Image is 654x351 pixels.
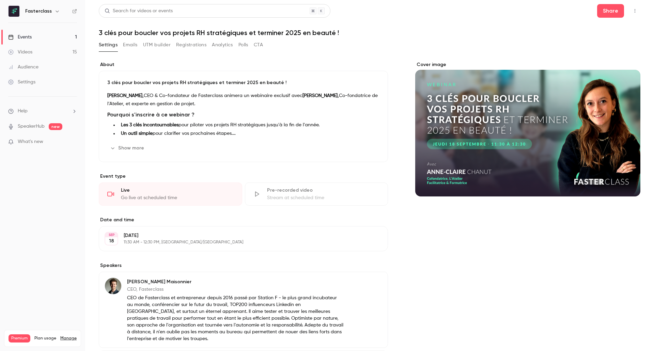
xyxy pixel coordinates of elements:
[127,286,344,293] p: CEO, Fasterclass
[34,336,56,341] span: Plan usage
[124,232,352,239] p: [DATE]
[127,294,344,342] p: CEO de Fasterclass et entrepreneur depuis 2016 passé par Station F - le plus grand incubateur au ...
[99,182,242,206] div: LiveGo live at scheduled time
[99,173,388,180] p: Event type
[121,123,178,127] strong: Les 3 clés incontournables
[69,139,77,145] iframe: Noticeable Trigger
[143,39,171,50] button: UTM builder
[107,143,148,154] button: Show more
[597,4,624,18] button: Share
[8,34,32,41] div: Events
[9,6,19,17] img: Fasterclass
[60,336,77,341] a: Manage
[107,111,379,119] h3: Pourquoi s'inscrire à ce webinar ?
[99,61,388,68] label: About
[123,39,137,50] button: Emails
[415,61,640,68] label: Cover image
[105,7,173,15] div: Search for videos or events
[118,122,379,129] li: pour piloter vos projets RH stratégiques jusqu’à la fin de l’année.
[99,262,388,269] label: Speakers
[118,130,379,137] li: pour clarifier vos prochaines étapes.
[267,187,380,194] div: Pre-recorded video
[238,39,248,50] button: Polls
[8,108,77,115] li: help-dropdown-opener
[8,79,35,85] div: Settings
[415,61,640,196] section: Cover image
[176,39,206,50] button: Registrations
[105,233,118,237] div: SEP
[9,334,30,342] span: Premium
[121,187,234,194] div: Live
[107,79,379,86] p: 3 clés pour boucler vos projets RH stratégiques et terminer 2025 en beauté !
[254,39,263,50] button: CTA
[8,49,32,55] div: Videos
[18,123,45,130] a: SpeakerHub
[107,93,144,98] strong: [PERSON_NAME],
[127,278,344,285] p: [PERSON_NAME] Maisonnier
[99,272,388,348] div: Raphael Maisonnier[PERSON_NAME] MaisonnierCEO, FasterclassCEO de Fasterclass et entrepreneur depu...
[212,39,233,50] button: Analytics
[124,240,352,245] p: 11:30 AM - 12:30 PM, [GEOGRAPHIC_DATA]/[GEOGRAPHIC_DATA]
[302,93,339,98] strong: [PERSON_NAME],
[99,29,640,37] h1: 3 clés pour boucler vos projets RH stratégiques et terminer 2025 en beauté !
[49,123,62,130] span: new
[121,131,153,136] strong: Un outil simple
[245,182,388,206] div: Pre-recorded videoStream at scheduled time
[25,8,52,15] h6: Fasterclass
[109,238,114,244] p: 18
[99,217,388,223] label: Date and time
[18,138,43,145] span: What's new
[105,278,121,294] img: Raphael Maisonnier
[8,64,38,70] div: Audience
[18,108,28,115] span: Help
[121,194,234,201] div: Go live at scheduled time
[267,194,380,201] div: Stream at scheduled time
[99,39,118,50] button: Settings
[107,92,379,108] p: CEO & Co-fondateur de Fasterclass animera un webinaire exclusif avec Co-fondatrice de l’Atelier, ...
